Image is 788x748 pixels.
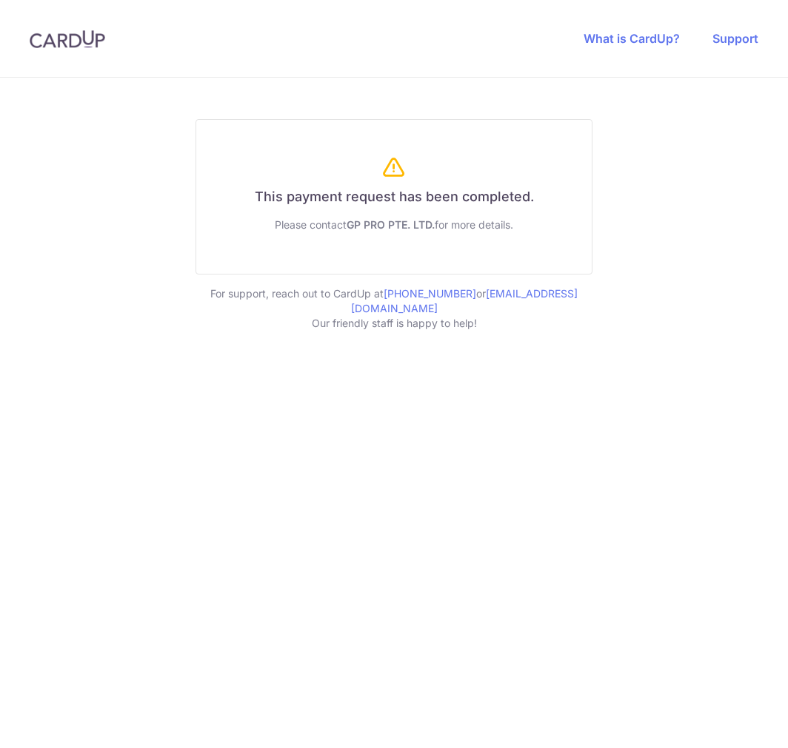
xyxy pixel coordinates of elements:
div: Please contact for more details. [214,218,574,232]
a: [EMAIL_ADDRESS][DOMAIN_NAME] [351,287,578,314]
span: GP PRO PTE. LTD. [347,218,435,231]
a: Support [712,31,758,46]
a: What is CardUp? [584,31,680,46]
h6: This payment request has been completed. [214,189,574,206]
img: CardUp Logo [30,30,105,48]
a: [PHONE_NUMBER] [384,287,476,300]
p: Our friendly staff is happy to help! [196,316,592,331]
p: For support, reach out to CardUp at or [196,286,592,316]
